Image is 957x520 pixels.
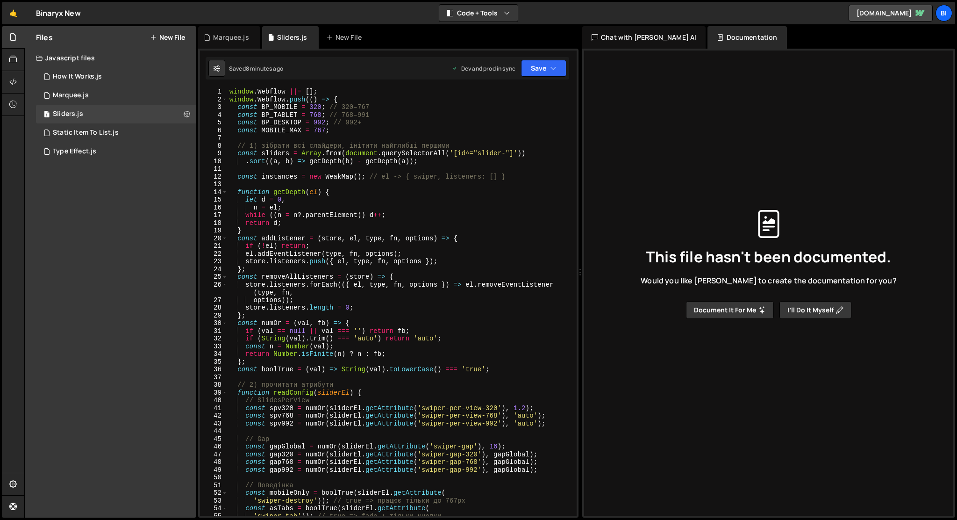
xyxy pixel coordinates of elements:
div: 25 [200,273,228,281]
div: 1 [200,88,228,96]
div: 18 [200,219,228,227]
div: 41 [200,404,228,412]
div: 53 [200,497,228,505]
div: 26 [200,281,228,296]
button: Document it for me [686,301,774,319]
div: 9 [200,150,228,158]
div: 11 [200,165,228,173]
a: 🤙 [2,2,25,24]
button: Save [521,60,566,77]
div: 39 [200,389,228,397]
div: 6 [200,127,228,135]
div: 42 [200,412,228,420]
div: 21 [200,242,228,250]
div: 52 [200,489,228,497]
span: This file hasn't been documented. [646,249,891,264]
button: I’ll do it myself [779,301,851,319]
div: 13 [200,181,228,188]
div: 22 [200,250,228,258]
div: 5 [200,119,228,127]
div: Dev and prod in sync [452,65,515,72]
div: 4 [200,111,228,119]
a: Bi [936,5,952,22]
div: 3 [200,103,228,111]
div: Static Item To List.js [53,129,119,137]
div: Sliders.js [36,105,196,123]
div: 31 [200,327,228,335]
div: 15 [200,196,228,204]
div: 32 [200,335,228,343]
div: 33 [200,343,228,351]
div: 20 [200,235,228,243]
div: 30 [200,319,228,327]
div: 19 [200,227,228,235]
span: Would you like [PERSON_NAME] to create the documentation for you? [641,275,896,286]
button: New File [150,34,185,41]
div: Sliders.js [53,110,83,118]
div: New File [326,33,365,42]
div: 51 [200,482,228,490]
a: [DOMAIN_NAME] [849,5,933,22]
div: 7 [200,134,228,142]
div: 2 [200,96,228,104]
div: 29 [200,312,228,320]
div: 37 [200,374,228,382]
div: 38 [200,381,228,389]
div: 23 [200,258,228,266]
span: 1 [44,111,50,119]
div: 28 [200,304,228,312]
div: 35 [200,358,228,366]
div: Sliders.js [277,33,307,42]
div: 16 [200,204,228,212]
div: 34 [200,350,228,358]
div: How It Works.js [53,72,102,81]
div: Marquee.js [213,33,249,42]
div: 45 [200,435,228,443]
div: Type Effect.js [53,147,96,156]
div: 50 [200,474,228,482]
div: 14 [200,188,228,196]
div: 27 [200,296,228,304]
div: 8 [200,142,228,150]
div: Javascript files [25,49,196,67]
div: 48 [200,458,228,466]
div: Saved [229,65,283,72]
div: Chat with [PERSON_NAME] AI [582,26,706,49]
button: Code + Tools [439,5,518,22]
div: 43 [200,420,228,428]
div: 8 minutes ago [246,65,283,72]
div: 49 [200,466,228,474]
div: Marquee.js [53,91,89,100]
div: 54 [200,505,228,513]
div: Binaryx New [36,7,81,19]
div: 10 [200,158,228,166]
div: 16013/42871.js [36,142,196,161]
div: 36 [200,366,228,374]
div: 16013/42868.js [36,86,196,105]
div: 46 [200,443,228,451]
h2: Files [36,32,53,43]
div: 47 [200,451,228,459]
div: Documentation [707,26,786,49]
div: 24 [200,266,228,274]
div: 16013/43845.js [36,67,196,86]
div: 40 [200,397,228,404]
div: 17 [200,211,228,219]
div: 12 [200,173,228,181]
div: 44 [200,427,228,435]
div: 16013/43335.js [36,123,196,142]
